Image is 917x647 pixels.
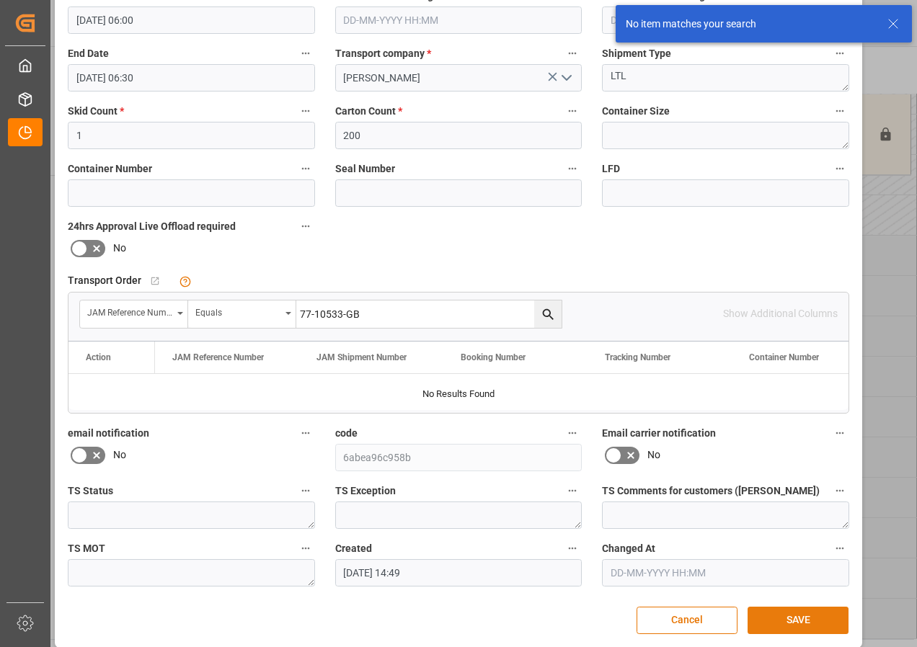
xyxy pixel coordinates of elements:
[335,426,358,441] span: code
[296,217,315,236] button: 24hrs Approval Live Offload required
[830,539,849,558] button: Changed At
[68,46,109,61] span: End Date
[749,352,819,362] span: Container Number
[563,102,582,120] button: Carton Count *
[602,64,849,92] textarea: LTL
[555,67,577,89] button: open menu
[461,352,526,362] span: Booking Number
[748,607,849,634] button: SAVE
[335,559,582,586] input: DD-MM-YYYY HH:MM
[602,559,849,586] input: DD-MM-YYYY HH:MM
[602,104,670,119] span: Container Size
[602,161,620,177] span: LFD
[563,44,582,63] button: Transport company *
[830,481,849,500] button: TS Comments for customers ([PERSON_NAME])
[68,161,152,177] span: Container Number
[563,539,582,558] button: Created
[80,300,188,328] button: open menu
[296,539,315,558] button: TS MOT
[335,46,431,61] span: Transport company
[626,17,874,32] div: No item matches your search
[602,541,655,556] span: Changed At
[534,300,562,328] button: search button
[335,541,372,556] span: Created
[830,44,849,63] button: Shipment Type
[296,424,315,442] button: email notification
[296,102,315,120] button: Skid Count *
[172,352,264,362] span: JAM Reference Number
[605,352,670,362] span: Tracking Number
[296,44,315,63] button: End Date
[563,424,582,442] button: code
[68,426,149,441] span: email notification
[296,481,315,500] button: TS Status
[563,159,582,178] button: Seal Number
[830,102,849,120] button: Container Size
[188,300,296,328] button: open menu
[316,352,407,362] span: JAM Shipment Number
[335,6,582,34] input: DD-MM-YYYY HH:MM
[602,6,849,34] input: DD-MM-YYYY HH:MM
[68,219,236,234] span: 24hrs Approval Live Offload required
[647,447,660,463] span: No
[68,541,105,556] span: TS MOT
[602,426,716,441] span: Email carrier notification
[68,273,141,288] span: Transport Order
[335,161,395,177] span: Seal Number
[68,104,124,119] span: Skid Count
[68,64,315,92] input: DD-MM-YYYY HH:MM
[87,303,172,319] div: JAM Reference Number
[830,159,849,178] button: LFD
[563,481,582,500] button: TS Exception
[335,483,396,499] span: TS Exception
[86,352,111,362] div: Action
[296,159,315,178] button: Container Number
[335,104,402,119] span: Carton Count
[113,447,126,463] span: No
[113,241,126,256] span: No
[602,483,820,499] span: TS Comments for customers ([PERSON_NAME])
[68,483,113,499] span: TS Status
[195,303,280,319] div: Equals
[296,300,562,328] input: Type to search
[637,607,737,634] button: Cancel
[602,46,671,61] span: Shipment Type
[830,424,849,442] button: Email carrier notification
[68,6,315,34] input: DD-MM-YYYY HH:MM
